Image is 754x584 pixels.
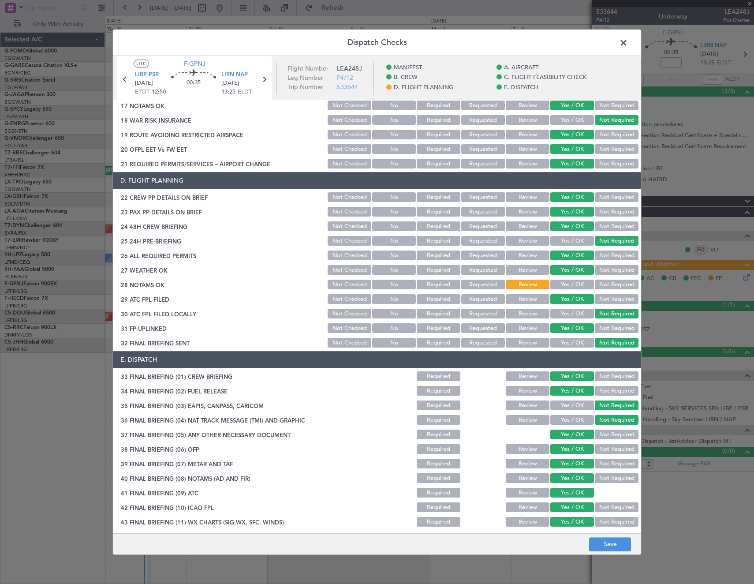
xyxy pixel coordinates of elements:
[550,101,594,111] button: Yes / OK
[595,401,638,411] button: Not Required
[589,537,631,551] button: Save
[550,193,594,202] button: Yes / OK
[550,130,594,140] button: Yes / OK
[595,309,638,319] button: Not Required
[550,207,594,217] button: Yes / OK
[595,116,638,125] button: Not Required
[595,159,638,169] button: Not Required
[595,416,638,425] button: Not Required
[113,30,641,56] header: Dispatch Checks
[550,295,594,304] button: Yes / OK
[595,101,638,111] button: Not Required
[595,236,638,246] button: Not Required
[550,116,594,125] button: Yes / OK
[550,517,594,527] button: Yes / OK
[550,222,594,232] button: Yes / OK
[550,503,594,513] button: Yes / OK
[595,338,638,348] button: Not Required
[595,251,638,261] button: Not Required
[595,130,638,140] button: Not Required
[550,430,594,440] button: Yes / OK
[550,236,594,246] button: Yes / OK
[550,416,594,425] button: Yes / OK
[595,324,638,333] button: Not Required
[550,251,594,261] button: Yes / OK
[550,488,594,498] button: Yes / OK
[595,207,638,217] button: Not Required
[595,517,638,527] button: Not Required
[595,266,638,275] button: Not Required
[595,474,638,483] button: Not Required
[550,266,594,275] button: Yes / OK
[550,459,594,469] button: Yes / OK
[550,474,594,483] button: Yes / OK
[595,503,638,513] button: Not Required
[595,222,638,232] button: Not Required
[595,445,638,454] button: Not Required
[550,386,594,396] button: Yes / OK
[595,372,638,382] button: Not Required
[550,159,594,169] button: Yes / OK
[550,309,594,319] button: Yes / OK
[595,280,638,290] button: Not Required
[595,459,638,469] button: Not Required
[550,324,594,333] button: Yes / OK
[550,445,594,454] button: Yes / OK
[595,145,638,154] button: Not Required
[550,145,594,154] button: Yes / OK
[550,401,594,411] button: Yes / OK
[550,280,594,290] button: Yes / OK
[595,295,638,304] button: Not Required
[595,386,638,396] button: Not Required
[550,372,594,382] button: Yes / OK
[595,193,638,202] button: Not Required
[550,338,594,348] button: Yes / OK
[595,430,638,440] button: Not Required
